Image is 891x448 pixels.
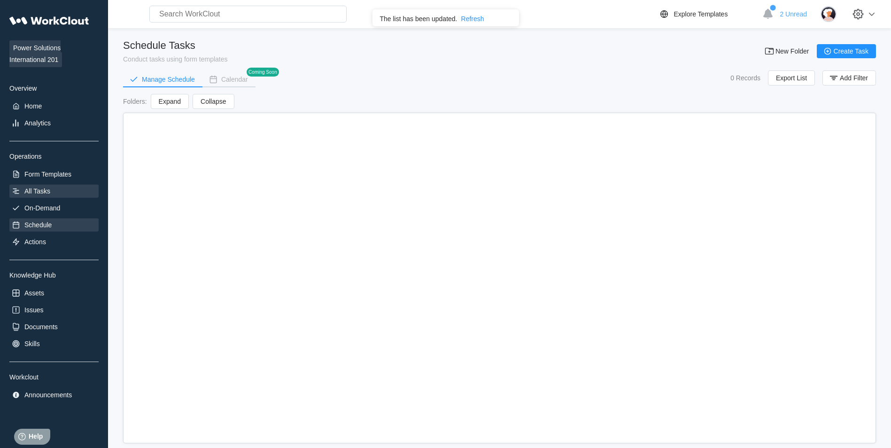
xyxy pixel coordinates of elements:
[123,55,228,63] div: Conduct tasks using form templates
[193,94,234,109] button: Collapse
[9,373,99,381] div: Workclout
[24,323,58,331] div: Documents
[775,48,809,54] span: New Folder
[123,98,147,105] div: Folders :
[9,116,99,130] a: Analytics
[9,201,99,215] a: On-Demand
[768,70,815,85] button: Export List
[9,271,99,279] div: Knowledge Hub
[24,170,71,178] div: Form Templates
[24,102,42,110] div: Home
[780,10,807,18] span: 2 Unread
[221,76,248,83] div: Calendar
[24,306,43,314] div: Issues
[123,72,202,86] button: Manage Schedule
[202,72,256,86] button: Calendar
[380,15,457,23] div: The list has been updated.
[461,15,484,23] div: Refresh
[817,44,876,58] button: Create Task
[9,100,99,113] a: Home
[9,85,99,92] div: Overview
[24,391,72,399] div: Announcements
[659,8,758,20] a: Explore Templates
[9,40,62,67] span: Power Solutions International 201
[9,218,99,232] a: Schedule
[834,48,868,54] span: Create Task
[24,238,46,246] div: Actions
[159,98,181,105] span: Expand
[9,337,99,350] a: Skills
[201,98,226,105] span: Collapse
[9,286,99,300] a: Assets
[142,76,195,83] div: Manage Schedule
[123,39,228,52] div: Schedule Tasks
[759,44,817,58] button: New Folder
[24,119,51,127] div: Analytics
[24,187,50,195] div: All Tasks
[822,70,876,85] button: Add Filter
[674,10,728,18] div: Explore Templates
[24,204,60,212] div: On-Demand
[24,289,44,297] div: Assets
[510,13,515,21] button: close
[821,6,837,22] img: user-4.png
[247,68,279,77] div: Coming Soon
[9,320,99,333] a: Documents
[776,75,807,81] span: Export List
[9,168,99,181] a: Form Templates
[730,74,760,82] div: 0 Records
[9,185,99,198] a: All Tasks
[9,388,99,402] a: Announcements
[24,221,52,229] div: Schedule
[9,235,99,248] a: Actions
[840,75,868,81] span: Add Filter
[149,6,347,23] input: Search WorkClout
[9,153,99,160] div: Operations
[24,340,40,348] div: Skills
[9,303,99,317] a: Issues
[151,94,189,109] button: Expand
